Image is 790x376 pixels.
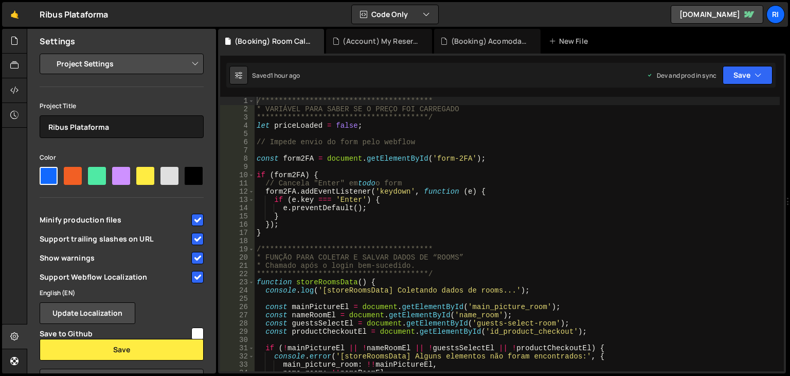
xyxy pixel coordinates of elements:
[549,36,592,46] div: New File
[220,336,255,344] div: 30
[220,146,255,155] div: 7
[220,328,255,336] div: 29
[220,352,255,361] div: 32
[220,237,255,245] div: 18
[352,5,438,24] button: Code Only
[723,66,773,84] button: Save
[40,152,56,163] label: Color
[220,361,255,369] div: 33
[235,36,312,46] div: (Booking) Room Calendar.js
[220,262,255,270] div: 21
[40,115,204,138] input: Project name
[220,97,255,105] div: 1
[40,8,109,21] div: Ribus Plataforma
[220,163,255,171] div: 9
[220,270,255,278] div: 22
[220,204,255,212] div: 14
[220,138,255,146] div: 6
[220,130,255,138] div: 5
[2,2,27,27] a: 🤙
[40,234,190,244] span: Support trailing slashes on URL
[220,187,255,196] div: 12
[40,302,135,324] button: Update Localization
[220,155,255,163] div: 8
[220,303,255,311] div: 26
[220,253,255,262] div: 20
[220,179,255,187] div: 11
[40,36,75,47] h2: Settings
[40,329,190,339] span: Save to Github
[220,122,255,130] div: 4
[220,212,255,220] div: 15
[220,113,255,122] div: 3
[40,272,190,282] span: Support Webflow Localization
[766,5,785,24] a: Ri
[220,278,255,286] div: 23
[220,171,255,179] div: 10
[451,36,528,46] div: (Booking) Acomodations.js
[271,71,300,80] div: 1 hour ago
[220,295,255,303] div: 25
[647,71,716,80] div: Dev and prod in sync
[40,215,190,225] span: Minify production files
[40,339,204,361] button: Save
[220,286,255,295] div: 24
[220,311,255,319] div: 27
[220,196,255,204] div: 13
[220,220,255,229] div: 16
[220,105,255,113] div: 2
[671,5,763,24] a: [DOMAIN_NAME]
[220,229,255,237] div: 17
[40,101,76,111] label: Project Title
[220,319,255,328] div: 28
[343,36,420,46] div: (Account) My Reservations.js
[40,288,75,298] label: English (EN)
[40,253,190,263] span: Show warnings
[220,344,255,352] div: 31
[252,71,300,80] div: Saved
[220,245,255,253] div: 19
